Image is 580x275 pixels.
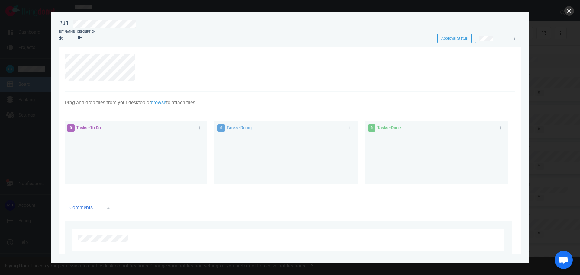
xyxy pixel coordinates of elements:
div: Description [77,30,95,34]
span: 0 [67,124,75,132]
span: Drag and drop files from your desktop or [65,100,151,105]
a: browse [151,100,166,105]
button: Approval Status [437,34,472,43]
span: 0 [368,124,375,132]
div: Open de chat [555,251,573,269]
span: 0 [217,124,225,132]
span: Comments [69,204,93,211]
span: Tasks - To Do [76,125,101,130]
span: Tasks - Doing [227,125,252,130]
button: close [564,6,574,16]
div: Estimation [59,30,75,34]
span: Tasks - Done [377,125,401,130]
div: #31 [59,19,69,27]
span: to attach files [166,100,195,105]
